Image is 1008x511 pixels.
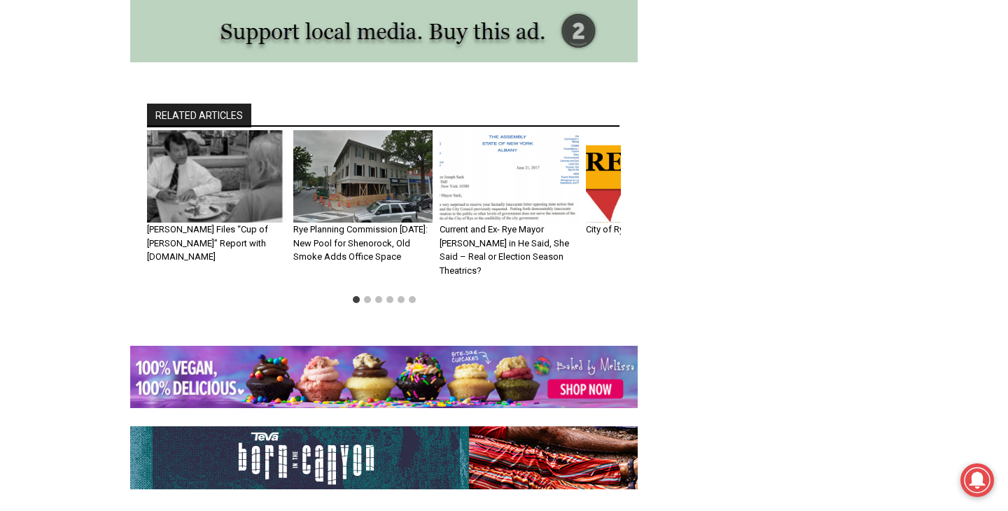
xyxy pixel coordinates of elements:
ul: Select a slide to show [147,294,621,305]
div: 4 of 6 [586,130,725,288]
button: Go to slide 6 [409,296,416,303]
a: Rye Planning Commission [DATE]: New Pool for Shenorock, Old Smoke Adds Office Space [293,224,428,262]
a: [PERSON_NAME] Files “Cup of [PERSON_NAME]” Report with [DOMAIN_NAME] [147,224,268,262]
button: Go to slide 5 [398,296,405,303]
div: 2 of 6 [293,130,433,288]
button: Go to slide 3 [375,296,382,303]
a: City of Rye Election Results [586,224,695,234]
div: 1 of 6 [147,130,286,288]
div: "[PERSON_NAME] and I covered the [DATE] Parade, which was a really eye opening experience as I ha... [353,1,661,136]
img: Current and Ex- Rye Mayor Tangle in He Said, She Said – Real or Election Season Theatrics? [440,130,579,223]
img: Latimer Files “Cup of Joe” Report with MyRye.com [147,130,286,223]
img: City of Rye Election Results [586,130,725,223]
button: Go to slide 2 [364,296,371,303]
div: 3 of 6 [440,130,579,288]
img: Baked by Melissa [130,346,638,409]
button: Go to slide 1 [353,296,360,303]
button: Go to slide 4 [386,296,393,303]
h2: RELATED ARTICLES [147,104,251,127]
img: Rye Planning Commission Tuesday: New Pool for Shenorock, Old Smoke Adds Office Space [293,130,433,223]
a: Current and Ex- Rye Mayor [PERSON_NAME] in He Said, She Said – Real or Election Season Theatrics? [440,224,569,276]
span: Intern @ [DOMAIN_NAME] [366,139,649,171]
a: Intern @ [DOMAIN_NAME] [337,136,678,174]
